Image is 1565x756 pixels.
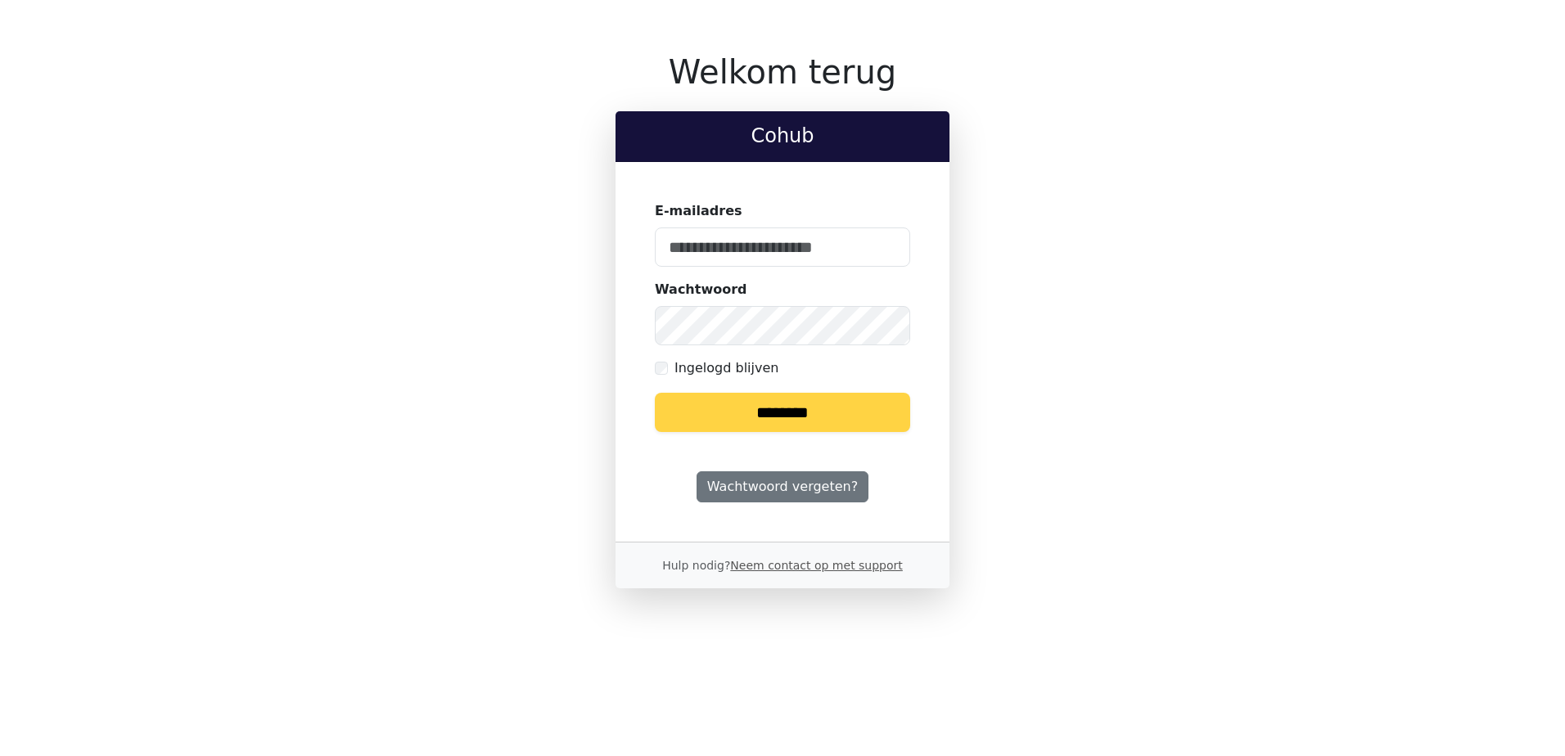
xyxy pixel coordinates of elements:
label: Ingelogd blijven [674,358,778,378]
label: E-mailadres [655,201,742,221]
h2: Cohub [629,124,936,148]
h1: Welkom terug [616,52,949,92]
small: Hulp nodig? [662,559,903,572]
a: Neem contact op met support [730,559,902,572]
a: Wachtwoord vergeten? [697,471,868,502]
label: Wachtwoord [655,280,747,299]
